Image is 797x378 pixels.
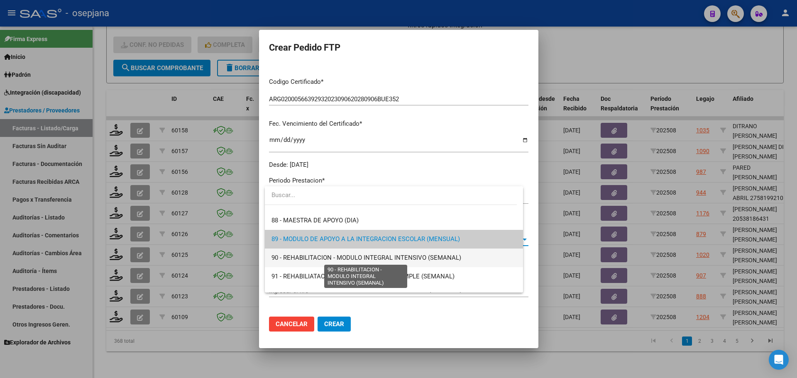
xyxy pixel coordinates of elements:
span: 91 - REHABILIATACION - MODULO INTEGRAL SIMPLE (SEMANAL) [271,273,455,280]
span: 88 - MAESTRA DE APOYO (DIA) [271,217,359,224]
span: 90 - REHABILITACION - MODULO INTEGRAL INTENSIVO (SEMANAL) [271,254,461,261]
div: Open Intercom Messenger [769,350,789,370]
span: 89 - MODULO DE APOYO A LA INTEGRACION ESCOLAR (MENSUAL) [271,235,460,243]
span: 92 - REHABILITACION - HOSP DE DIA JORNADA SIMPLE (MENSUAL) [271,291,462,299]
